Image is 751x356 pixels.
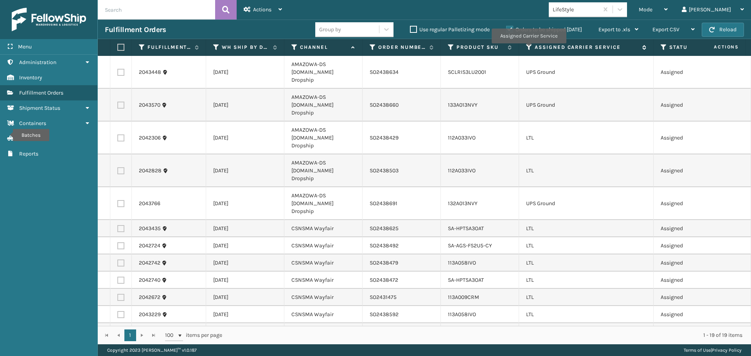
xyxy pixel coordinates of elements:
td: [DATE] [206,89,284,122]
label: Assigned Carrier Service [535,44,638,51]
td: Assigned [654,306,732,323]
label: Order Number [378,44,426,51]
td: [DATE] [206,56,284,89]
span: items per page [165,329,222,341]
td: LTL [519,220,654,237]
td: LTL [519,323,654,340]
td: CSNSMA Wayfair [284,254,363,272]
span: 100 [165,331,177,339]
td: AMAZOWA-DS [DOMAIN_NAME] Dropship [284,56,363,89]
button: Reload [702,23,744,37]
td: SO2438492 [363,237,441,254]
a: 2042724 [139,242,160,250]
td: CSNSMA Wayfair [284,289,363,306]
a: 133A013NVY [448,102,478,108]
span: Shipment Status [19,105,60,111]
td: SO2438429 [363,122,441,154]
a: 113A058IVO [448,259,476,266]
div: LifeStyle [553,5,599,14]
label: Status [669,44,717,51]
a: Terms of Use [684,347,711,353]
td: [DATE] [206,154,284,187]
td: UPS Ground [519,56,654,89]
label: Fulfillment Order Id [147,44,191,51]
td: UPS Ground [519,89,654,122]
td: [DATE] [206,237,284,254]
a: SCLRIS3LU2001 [448,69,486,75]
span: Actions [253,6,271,13]
td: Assigned [654,323,732,340]
label: Channel [300,44,347,51]
div: Group by [319,25,341,34]
a: SA-AGS-FS2U5-CY [448,242,492,249]
td: AMAZOWA-DS [DOMAIN_NAME] Dropship [284,89,363,122]
td: SO2438691 [363,187,441,220]
span: Inventory [19,74,42,81]
a: 112A033IVO [448,167,476,174]
a: 2042306 [139,134,161,142]
td: Assigned [654,289,732,306]
td: AMAZOWA-DS [DOMAIN_NAME] Dropship [284,154,363,187]
td: CSNSMA Wayfair [284,306,363,323]
span: Menu [18,43,32,50]
td: Assigned [654,187,732,220]
td: [DATE] [206,289,284,306]
span: Reports [19,150,38,157]
span: Export to .xls [598,26,630,33]
a: 2042740 [139,276,160,284]
td: Assigned [654,89,732,122]
td: SO2438631 [363,323,441,340]
a: 2042672 [139,293,160,301]
a: 2043570 [139,101,160,109]
label: Product SKU [456,44,504,51]
label: Orders to be shipped [DATE] [506,26,582,33]
td: SO2438625 [363,220,441,237]
a: SA-HPTSA3OAT [448,277,484,283]
a: 1 [124,329,136,341]
a: 112A033IVO [448,134,476,141]
label: WH Ship By Date [222,44,269,51]
td: [DATE] [206,272,284,289]
td: [DATE] [206,220,284,237]
a: 113A058IVO [448,311,476,318]
td: UPS Ground [519,187,654,220]
label: Use regular Palletizing mode [410,26,490,33]
td: CSNSMA Wayfair [284,237,363,254]
td: CSNSMA Wayfair [284,272,363,289]
td: SO2438479 [363,254,441,272]
td: Assigned [654,56,732,89]
span: Mode [639,6,652,13]
td: LTL [519,289,654,306]
a: 113A009CRM [448,294,479,301]
a: 2042828 [139,167,162,175]
td: [DATE] [206,323,284,340]
span: Export CSV [652,26,679,33]
td: LTL [519,306,654,323]
a: 2043229 [139,311,161,318]
td: Assigned [654,272,732,289]
a: 2043766 [139,200,160,208]
td: AMAZOWA-DS [DOMAIN_NAME] Dropship [284,187,363,220]
img: logo [12,8,86,31]
span: Containers [19,120,46,127]
td: LTL [519,154,654,187]
td: Assigned [654,122,732,154]
td: SO2438634 [363,56,441,89]
td: LTL [519,237,654,254]
td: SO2431475 [363,289,441,306]
td: LTL [519,254,654,272]
td: AMAZOWA-DS [DOMAIN_NAME] Dropship [284,122,363,154]
span: Batches [19,135,39,142]
td: CSNSMA Wayfair [284,323,363,340]
p: Copyright 2023 [PERSON_NAME]™ v 1.0.187 [107,344,197,356]
span: Administration [19,59,56,66]
div: | [684,344,742,356]
a: 132A013NVY [448,200,478,207]
td: SO2438660 [363,89,441,122]
h3: Fulfillment Orders [105,25,166,34]
td: [DATE] [206,306,284,323]
td: Assigned [654,237,732,254]
td: [DATE] [206,122,284,154]
td: [DATE] [206,254,284,272]
td: Assigned [654,154,732,187]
